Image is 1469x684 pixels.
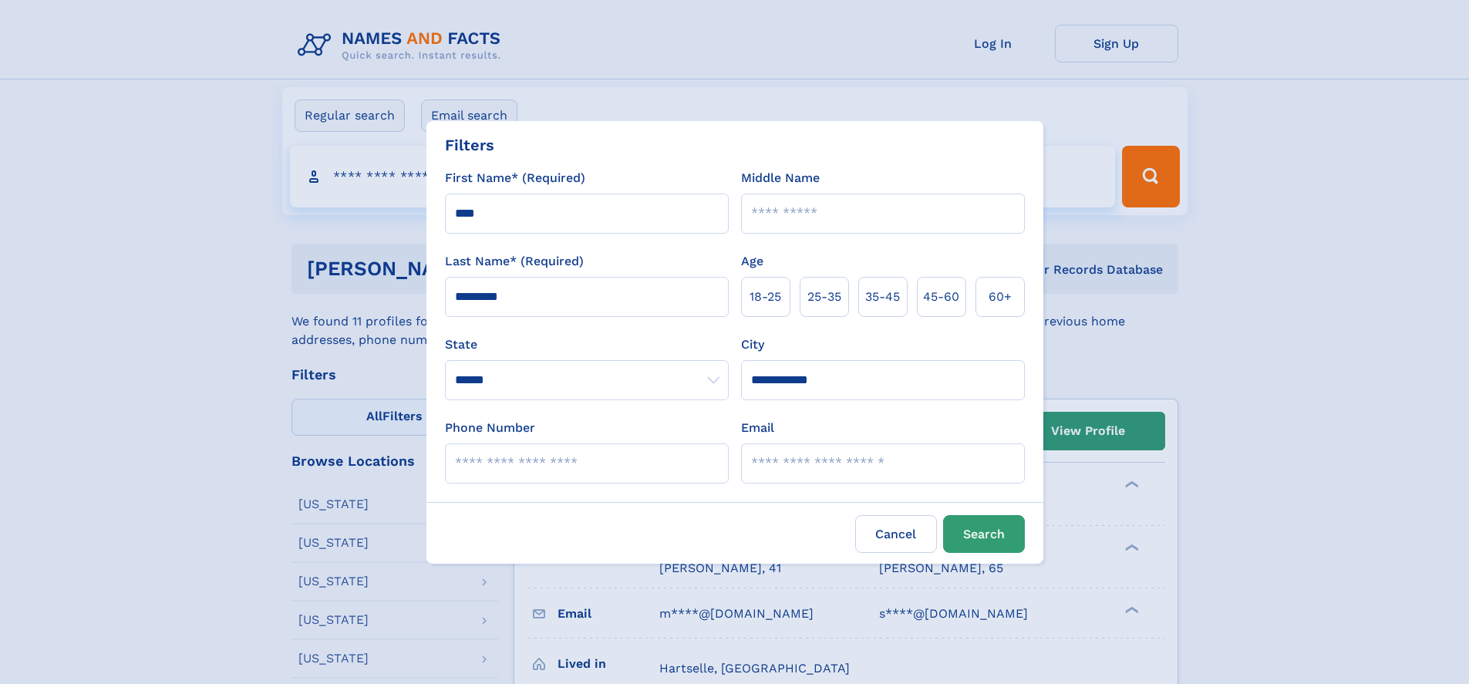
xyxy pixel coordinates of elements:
span: 35‑45 [865,288,900,306]
label: First Name* (Required) [445,169,585,187]
span: 45‑60 [923,288,959,306]
label: Age [741,252,763,271]
button: Search [943,515,1025,553]
label: Middle Name [741,169,820,187]
span: 18‑25 [750,288,781,306]
label: Phone Number [445,419,535,437]
div: Filters [445,133,494,157]
label: Last Name* (Required) [445,252,584,271]
label: Email [741,419,774,437]
label: Cancel [855,515,937,553]
label: City [741,335,764,354]
span: 60+ [989,288,1012,306]
span: 25‑35 [807,288,841,306]
label: State [445,335,729,354]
